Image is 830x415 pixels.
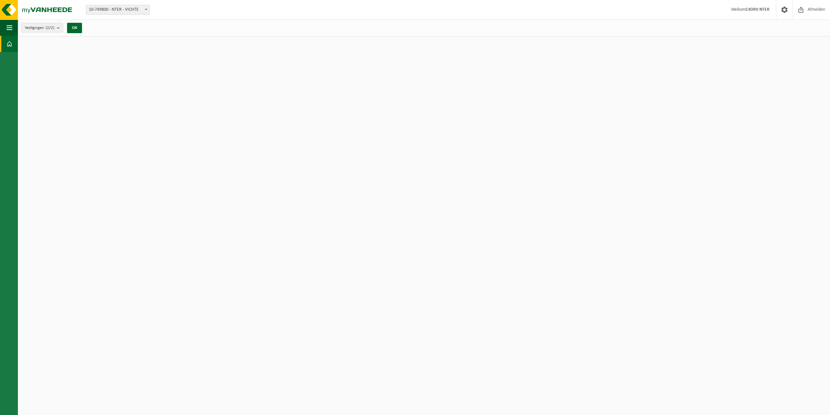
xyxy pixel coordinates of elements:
span: 10-749800 - NTER - VICHTE [86,5,150,15]
button: OK [67,23,82,33]
span: Vestigingen [25,23,54,33]
count: (2/2) [46,26,54,30]
span: 10-749800 - NTER - VICHTE [86,5,149,14]
strong: C4DRV NTER [746,7,769,12]
button: Vestigingen(2/2) [21,23,63,33]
